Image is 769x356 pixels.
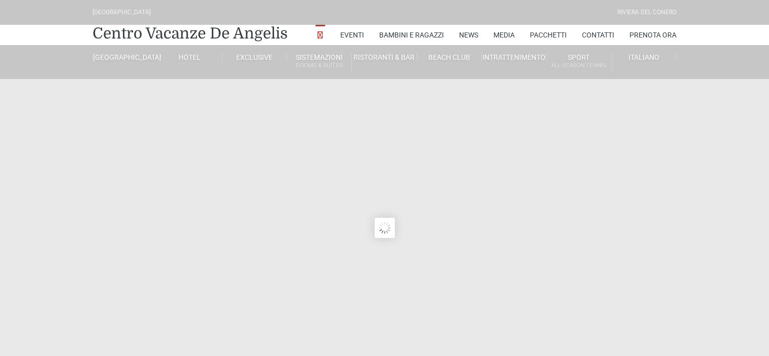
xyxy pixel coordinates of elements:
[547,61,611,70] small: All Season Tennis
[287,61,351,70] small: Rooms & Suites
[222,53,287,62] a: Exclusive
[157,53,222,62] a: Hotel
[417,53,482,62] a: Beach Club
[93,23,288,44] a: Centro Vacanze De Angelis
[628,53,659,61] span: Italiano
[482,53,547,62] a: Intrattenimento
[547,53,611,71] a: SportAll Season Tennis
[379,25,444,45] a: Bambini e Ragazzi
[287,53,352,71] a: SistemazioniRooms & Suites
[340,25,364,45] a: Eventi
[352,53,417,62] a: Ristoranti & Bar
[617,8,676,17] div: Riviera Del Conero
[93,53,157,62] a: [GEOGRAPHIC_DATA]
[93,8,151,17] div: [GEOGRAPHIC_DATA]
[612,53,676,62] a: Italiano
[582,25,614,45] a: Contatti
[530,25,567,45] a: Pacchetti
[629,25,676,45] a: Prenota Ora
[493,25,515,45] a: Media
[459,25,478,45] a: News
